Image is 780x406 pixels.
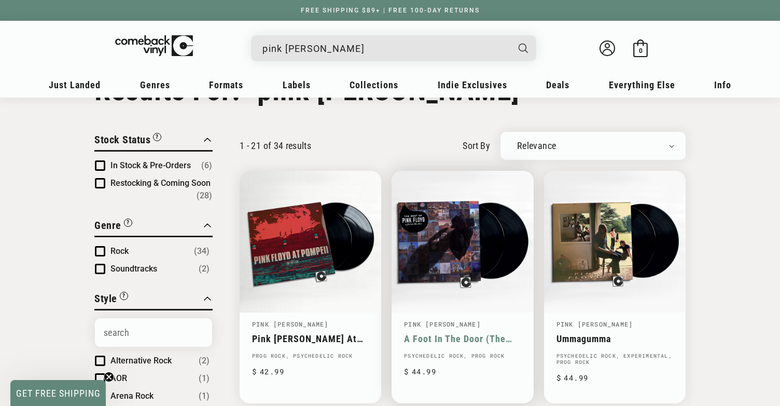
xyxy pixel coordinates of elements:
[283,79,311,90] span: Labels
[199,390,210,402] span: Number of products: (1)
[404,320,481,328] a: Pink [PERSON_NAME]
[556,320,633,328] a: Pink [PERSON_NAME]
[94,133,150,146] span: Stock Status
[556,333,673,344] a: Ummagumma
[110,373,127,383] span: AOR
[110,178,211,188] span: Restocking & Coming Soon
[546,79,569,90] span: Deals
[94,219,121,232] span: Genre
[252,320,329,328] a: Pink [PERSON_NAME]
[609,79,675,90] span: Everything Else
[110,160,191,170] span: In Stock & Pre-Orders
[251,35,536,61] div: Search
[110,246,129,256] span: Rock
[199,372,210,385] span: Number of products: (1)
[438,79,507,90] span: Indie Exclusives
[104,372,114,382] button: Close teaser
[110,356,172,366] span: Alternative Rock
[199,355,210,367] span: Number of products: (2)
[49,79,101,90] span: Just Landed
[95,318,212,347] input: Search Options
[262,38,508,59] input: When autocomplete results are available use up and down arrows to review and enter to select
[10,380,106,406] div: GET FREE SHIPPINGClose teaser
[290,7,490,14] a: FREE SHIPPING $89+ | FREE 100-DAY RETURNS
[714,79,731,90] span: Info
[209,79,243,90] span: Formats
[510,35,538,61] button: Search
[199,263,210,275] span: Number of products: (2)
[94,218,132,236] button: Filter by Genre
[404,333,521,344] a: A Foot In The Door (The Best Of Pink [PERSON_NAME])
[140,79,170,90] span: Genres
[110,391,154,401] span: Arena Rock
[94,291,128,309] button: Filter by Style
[201,159,212,172] span: Number of products: (6)
[16,388,101,399] span: GET FREE SHIPPING
[639,47,643,55] span: 0
[252,333,369,344] a: Pink [PERSON_NAME] At Pompeii MCMLXXII
[94,292,117,305] span: Style
[194,245,210,258] span: Number of products: (34)
[94,132,161,150] button: Filter by Stock Status
[240,140,311,151] p: 1 - 21 of 34 results
[350,79,398,90] span: Collections
[197,190,212,202] span: Number of products: (28)
[110,264,157,274] span: Soundtracks
[463,139,490,153] label: sort by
